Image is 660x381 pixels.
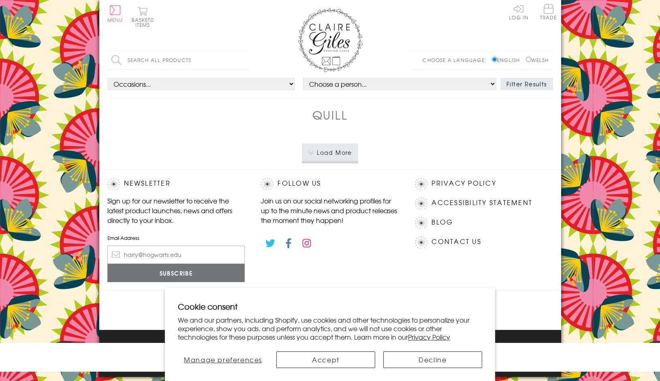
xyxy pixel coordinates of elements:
input: Welsh [526,57,531,62]
button: Menu [107,5,123,22]
span: 0 items [135,16,154,28]
span: Manage preferences [184,355,262,364]
h2: Cookie consent [178,301,482,312]
a: Privacy Policy [408,332,450,342]
label: English [492,56,524,64]
button: Accept [276,351,375,368]
button: Filter Results [500,78,553,90]
a: Accessibility Statement [431,197,532,208]
a: Contact Us [431,236,481,247]
button: Basket0 items [132,6,154,27]
h2: Follow Us [261,178,399,190]
img: Claire Giles Greetings Cards [298,8,363,72]
a: Privacy Policy [431,178,496,189]
input: Search all products [107,51,249,69]
span: Trade [540,4,557,20]
a: Log In [509,4,528,20]
input: English [492,57,497,62]
p: Sign up for our newsletter to receive the latest product launches, news and offers directly to yo... [107,196,245,225]
span: Menu [107,16,123,24]
input: harry@hogwarts.edu [107,246,245,264]
button: Load More [302,143,358,161]
h1: Quill [312,107,348,123]
label: Email Address [107,234,245,242]
input: Subscribe [107,264,245,282]
input: Search [241,51,249,69]
p: Join us on our social networking profiles for up to the minute news and product releases the mome... [261,196,399,225]
a: Trade [540,4,557,21]
a: Blog [431,217,453,228]
h2: Newsletter [107,178,245,190]
p: Choose a language: [423,56,490,64]
button: Decline [383,351,482,368]
label: Welsh [526,56,549,64]
button: Manage preferences [178,351,268,368]
p: We and our partners, including Shopify, use cookies and other technologies to personalize your ex... [178,316,482,341]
